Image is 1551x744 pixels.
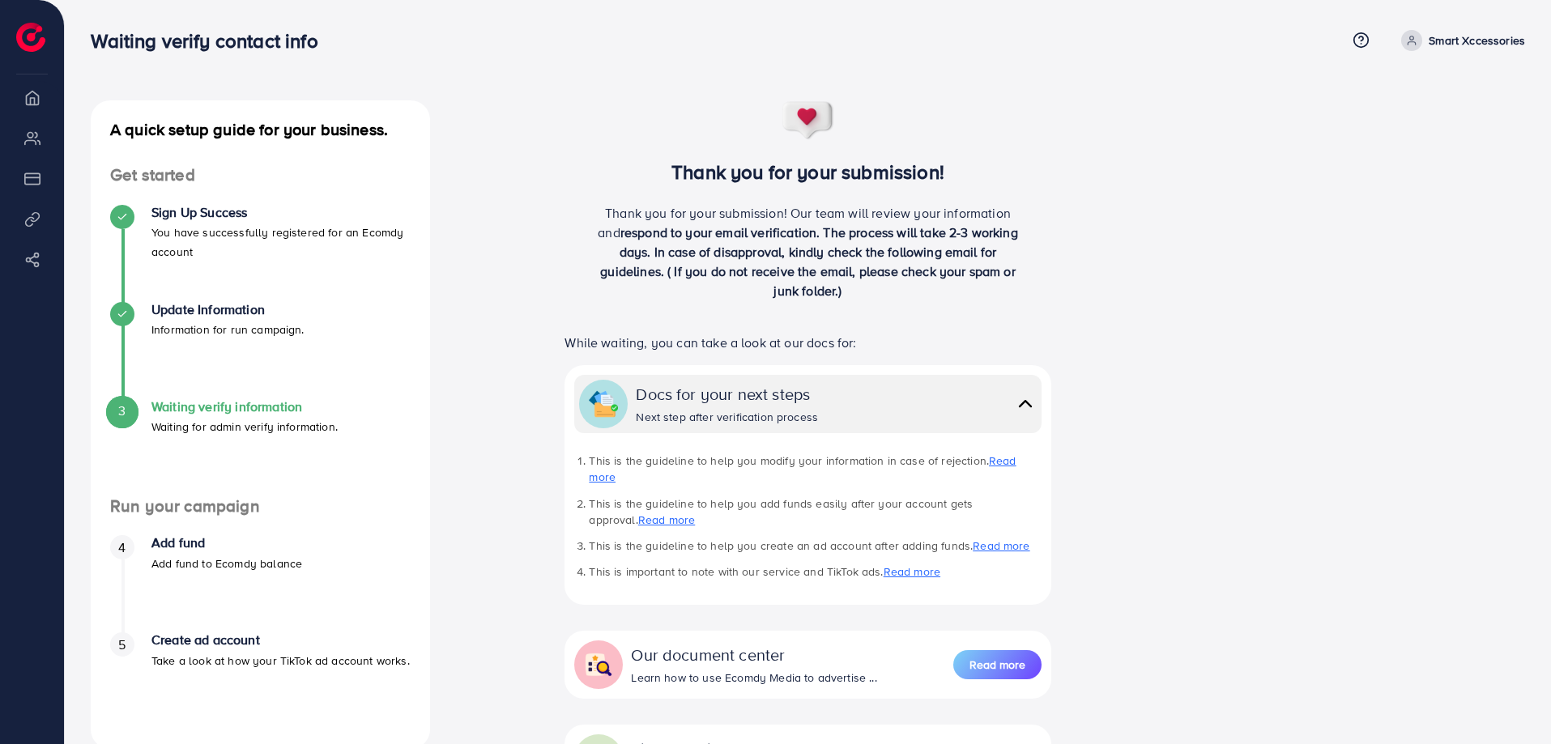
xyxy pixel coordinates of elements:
[91,29,330,53] h3: Waiting verify contact info
[589,538,1041,554] li: This is the guideline to help you create an ad account after adding funds.
[565,333,1050,352] p: While waiting, you can take a look at our docs for:
[589,453,1016,485] a: Read more
[631,643,876,666] div: Our document center
[151,320,305,339] p: Information for run campaign.
[969,657,1025,673] span: Read more
[636,409,818,425] div: Next step after verification process
[91,302,430,399] li: Update Information
[1014,392,1037,415] img: collapse
[91,399,430,496] li: Waiting verify information
[953,648,1042,681] a: Read more
[782,100,835,141] img: success
[953,650,1042,679] button: Read more
[151,651,410,670] p: Take a look at how your TikTok ad account works.
[151,554,302,573] p: Add fund to Ecomdy balance
[91,165,430,185] h4: Get started
[16,23,45,52] img: logo
[589,495,1041,529] li: This is the guideline to help you add funds easily after your account gets approval.
[118,538,126,557] span: 4
[638,512,695,528] a: Read more
[151,223,411,261] p: You have successfully registered for an Ecomdy account
[91,632,430,729] li: Create ad account
[151,417,338,436] p: Waiting for admin verify information.
[589,453,1041,486] li: This is the guideline to help you modify your information in case of rejection.
[589,563,1041,580] li: This is important to note with our service and TikTok ads.
[884,563,940,580] a: Read more
[631,670,876,686] div: Learn how to use Ecomdy Media to advertise ...
[1429,31,1525,50] p: Smart Xccessories
[151,632,410,648] h4: Create ad account
[151,399,338,415] h4: Waiting verify information
[118,636,126,654] span: 5
[91,496,430,517] h4: Run your campaign
[91,535,430,632] li: Add fund
[91,205,430,302] li: Sign Up Success
[118,402,126,420] span: 3
[151,205,411,220] h4: Sign Up Success
[151,535,302,551] h4: Add fund
[538,160,1078,184] h3: Thank you for your submission!
[592,203,1025,300] p: Thank you for your submission! Our team will review your information and
[584,650,613,679] img: collapse
[1395,30,1525,51] a: Smart Xccessories
[600,223,1018,300] span: respond to your email verification. The process will take 2-3 working days. In case of disapprova...
[589,389,618,419] img: collapse
[151,302,305,317] h4: Update Information
[91,120,430,139] h4: A quick setup guide for your business.
[636,382,818,406] div: Docs for your next steps
[973,538,1029,554] a: Read more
